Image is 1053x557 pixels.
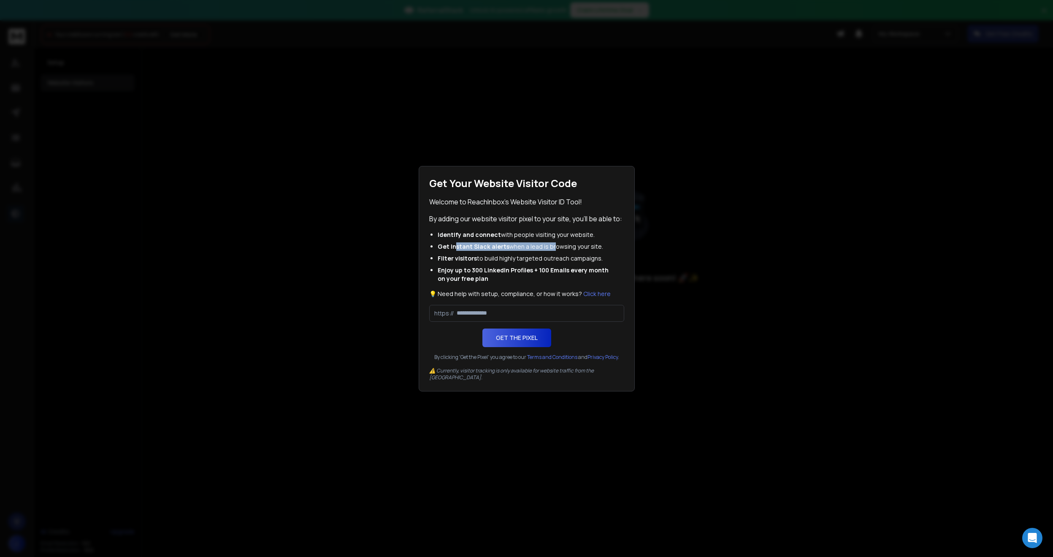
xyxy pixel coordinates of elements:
button: Click here [583,290,611,298]
a: Privacy Policy [587,353,618,361]
span: Identify and connect [438,231,501,239]
p: Welcome to ReachInbox's Website Visitor ID Tool! [429,197,624,207]
p: By adding our website visitor pixel to your site, you'll be able to: [429,214,624,224]
li: when a lead is browsing your site. [438,242,616,251]
p: ⚠️ Currently, visitor tracking is only available for website traffic from the [GEOGRAPHIC_DATA]. [429,367,624,381]
li: with people visiting your website. [438,231,616,239]
div: Open Intercom Messenger [1022,528,1042,548]
p: 💡 Need help with setup, compliance, or how it works? [429,290,624,298]
span: Get instant Slack alerts [438,242,509,250]
button: Get the Pixel [482,329,551,347]
h1: Get Your Website Visitor Code [429,177,624,190]
a: Terms and Conditions [527,353,577,361]
li: to build highly targeted outreach campaigns. [438,254,616,263]
span: Filter visitors [438,254,477,262]
li: Enjoy up to 300 LinkedIn Profiles + 100 Emails every month on your free plan [438,266,616,283]
p: By clicking 'Get the Pixel' you agree to our and . [429,354,624,361]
